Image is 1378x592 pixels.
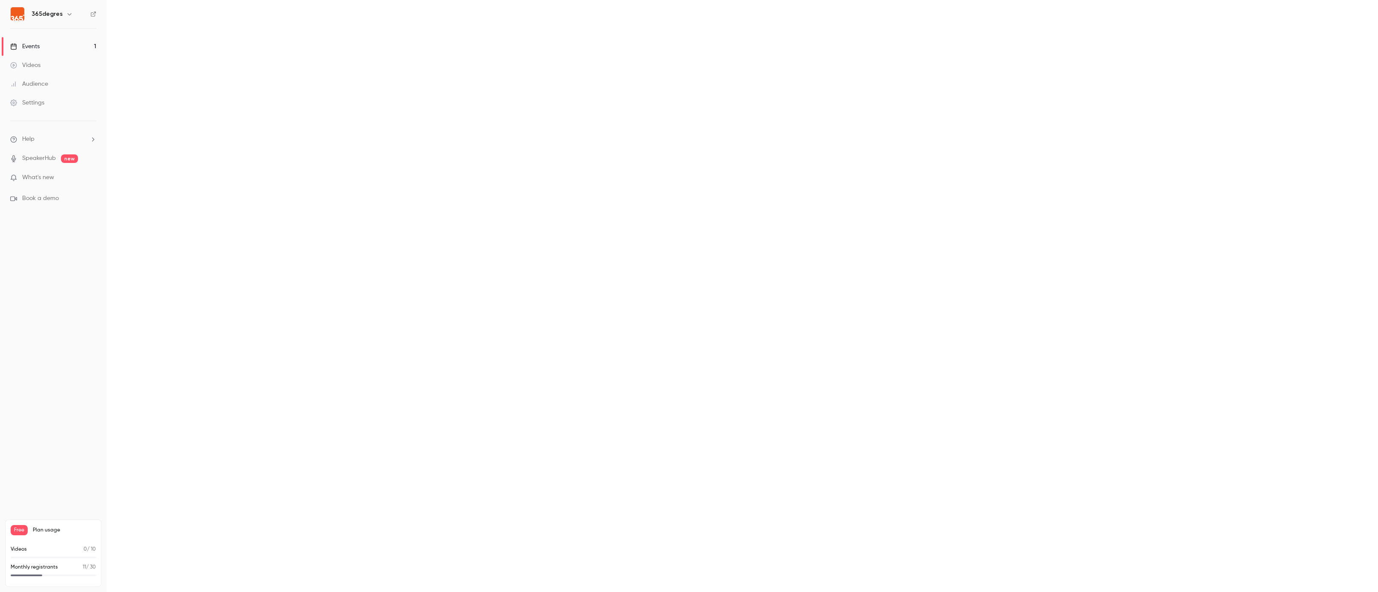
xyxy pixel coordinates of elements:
[22,173,54,182] span: What's new
[11,7,24,21] img: 365degres
[84,546,96,553] p: / 10
[22,194,59,203] span: Book a demo
[11,546,27,553] p: Videos
[22,154,56,163] a: SpeakerHub
[33,527,96,534] span: Plan usage
[83,565,86,570] span: 11
[10,135,96,144] li: help-dropdown-opener
[11,525,28,535] span: Free
[10,99,44,107] div: Settings
[10,80,48,88] div: Audience
[84,547,87,552] span: 0
[61,154,78,163] span: new
[32,10,63,18] h6: 365degres
[11,563,58,571] p: Monthly registrants
[10,42,40,51] div: Events
[10,61,40,70] div: Videos
[83,563,96,571] p: / 30
[22,135,35,144] span: Help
